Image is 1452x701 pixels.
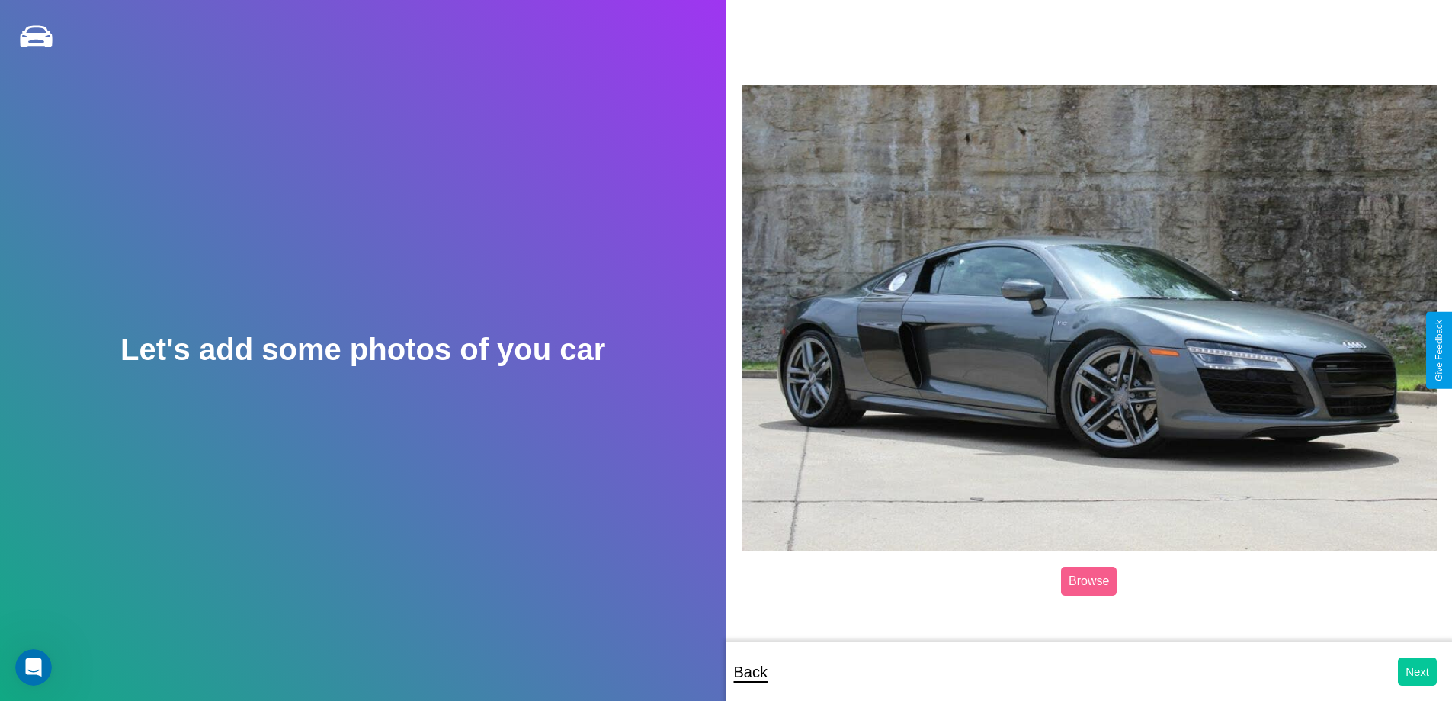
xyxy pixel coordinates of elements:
label: Browse [1061,567,1117,596]
iframe: Intercom live chat [15,649,52,686]
h2: Let's add some photos of you car [120,333,605,367]
img: posted [742,85,1438,552]
button: Next [1398,658,1437,686]
p: Back [734,658,768,686]
div: Give Feedback [1434,320,1444,381]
